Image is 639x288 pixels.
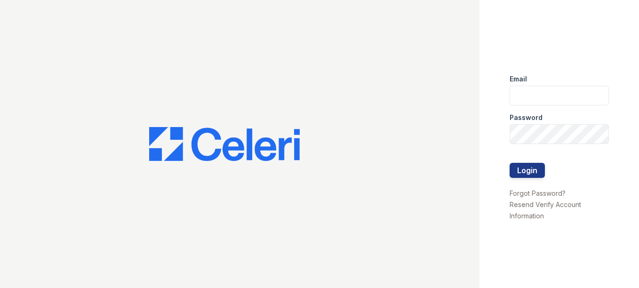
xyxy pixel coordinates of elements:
label: Email [510,74,527,84]
a: Forgot Password? [510,189,566,197]
label: Password [510,113,543,122]
a: Resend Verify Account Information [510,200,581,220]
img: CE_Logo_Blue-a8612792a0a2168367f1c8372b55b34899dd931a85d93a1a3d3e32e68fde9ad4.png [149,127,300,161]
button: Login [510,163,545,178]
